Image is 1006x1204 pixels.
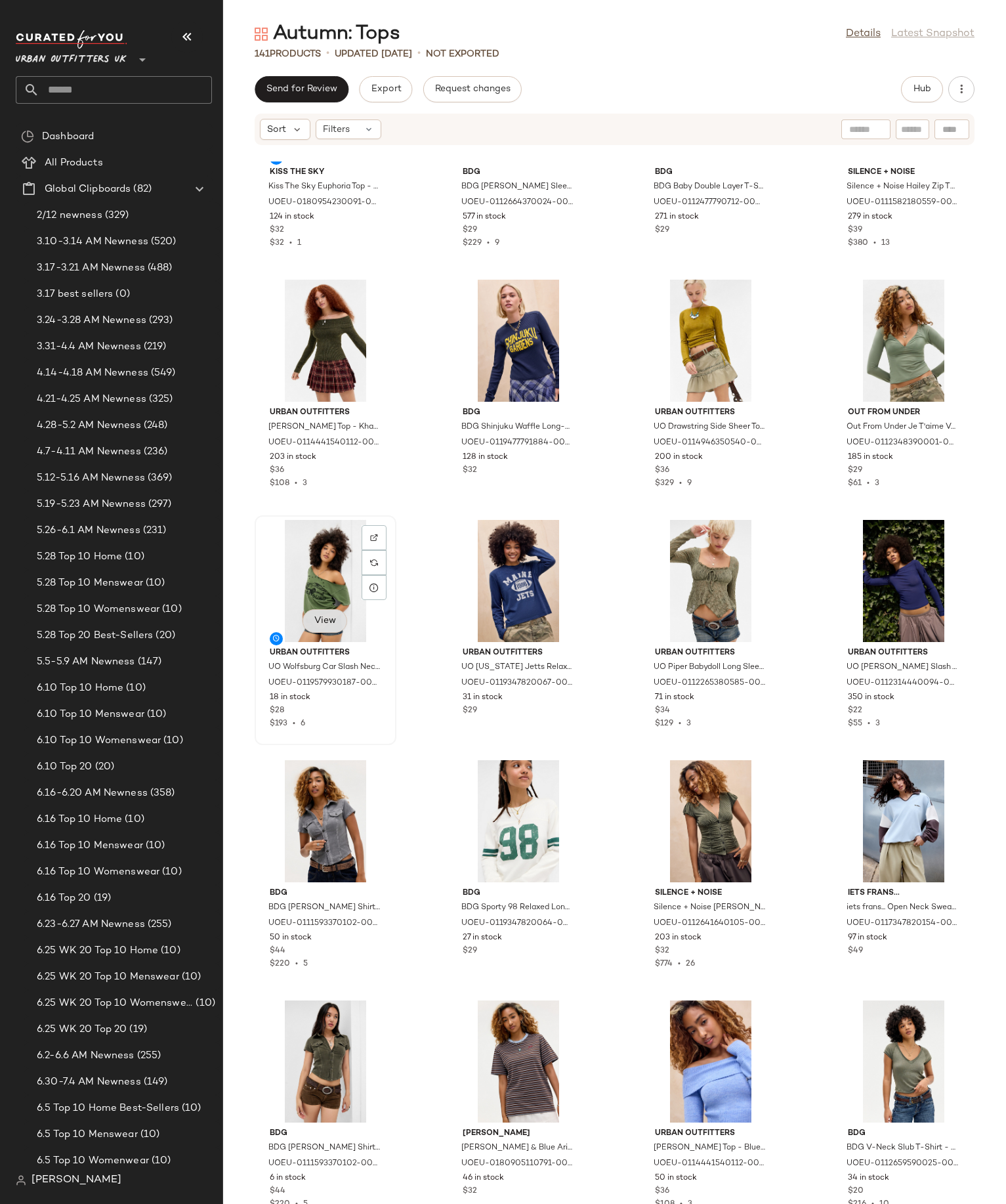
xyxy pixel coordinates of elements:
[847,677,958,689] span: UOEU-0112314440094-000-040
[270,945,285,957] span: $44
[463,705,477,717] span: $29
[463,1186,477,1197] span: $32
[37,1075,141,1090] span: 6.30-7.4 AM Newness
[452,1000,585,1123] img: 0180905110791_020_a2
[655,960,673,968] span: $774
[463,167,574,179] span: BDG
[37,576,143,591] span: 5.28 Top 10 Menswear
[686,960,695,968] span: 26
[463,452,508,463] span: 128 in stock
[846,26,881,42] a: Details
[655,692,694,704] span: 71 in stock
[314,616,336,626] span: View
[140,523,167,538] span: (231)
[270,705,284,717] span: $28
[461,662,573,674] span: UO [US_STATE] Jetts Relaxed Long-Sleeve T-Shirt - Navy XS at Urban Outfitters
[123,681,146,696] span: (10)
[463,945,477,957] span: $29
[270,239,284,247] span: $32
[654,181,765,193] span: BDG Baby Double Layer T-Shirt - Khaki S at Urban Outfitters
[131,182,152,197] span: (82)
[16,30,127,49] img: cfy_white_logo.C9jOOHJF.svg
[655,888,766,899] span: Silence + Noise
[847,1158,958,1170] span: UOEU-0112659590025-000-036
[21,130,34,143] img: svg%3e
[837,280,970,402] img: 0112348390001_031_a2
[37,602,159,617] span: 5.28 Top 10 Womenswear
[93,760,115,775] span: (20)
[654,197,765,209] span: UOEU-0112477790712-000-036
[255,28,268,41] img: svg%3e
[326,46,329,62] span: •
[461,918,573,930] span: UOEU-0119347820064-000-010
[644,520,777,642] img: 0112265380585_036_a2
[37,1101,179,1116] span: 6.5 Top 10 Home Best-Sellers
[868,239,881,247] span: •
[268,1158,380,1170] span: UOEU-0111593370102-000-030
[359,76,412,102] button: Export
[674,479,687,488] span: •
[644,1000,777,1123] img: 0114441540112_040_a2
[848,465,862,477] span: $29
[270,647,381,659] span: Urban Outfitters
[655,1172,697,1184] span: 50 in stock
[113,287,129,302] span: (0)
[417,46,421,62] span: •
[270,167,381,179] span: Kiss The Sky
[127,1022,147,1037] span: (19)
[289,479,303,488] span: •
[881,239,890,247] span: 13
[37,760,93,775] span: 6.10 Top 20
[270,932,312,944] span: 50 in stock
[452,520,585,642] img: 0119347820067_041_a2
[461,181,573,193] span: BDG [PERSON_NAME] Sleeve Top - Navy S at Urban Outfitters
[91,891,112,906] span: (19)
[655,465,669,477] span: $36
[655,647,766,659] span: Urban Outfitters
[37,943,158,958] span: 6.25 WK 20 Top 10 Home
[686,720,691,728] span: 3
[848,1172,889,1184] span: 34 in stock
[655,407,766,419] span: Urban Outfitters
[655,167,766,179] span: BDG
[161,733,183,748] span: (10)
[37,707,144,722] span: 6.10 Top 10 Menswear
[37,497,146,512] span: 5.19-5.23 AM Newness
[461,1158,573,1170] span: UOEU-0180905110791-000-020
[847,197,958,209] span: UOEU-0111582180559-000-049
[847,181,958,193] span: Silence + Noise Hailey Zip Through Shirt - Blue 2XS at Urban Outfitters
[848,705,862,717] span: $22
[149,1153,171,1169] span: (10)
[452,280,585,402] img: 0119477791884_041_a2
[270,479,289,488] span: $108
[37,471,145,486] span: 5.12-5.16 AM Newness
[461,902,573,914] span: BDG Sporty 98 Relaxed Long Sleeve T-Shirt - White M at Urban Outfitters
[655,452,703,463] span: 200 in stock
[463,407,574,419] span: BDG
[141,444,168,460] span: (236)
[370,84,401,95] span: Export
[268,181,380,193] span: Kiss The Sky Euphoria Top - Khaki XL at Urban Outfitters
[148,786,175,801] span: (358)
[122,812,144,827] span: (10)
[423,76,522,102] button: Request changes
[913,84,931,95] span: Hub
[463,465,477,477] span: $32
[102,208,129,223] span: (329)
[37,812,122,827] span: 6.16 Top 10 Home
[463,1172,504,1184] span: 46 in stock
[644,280,777,402] img: 0114946350540_072_b
[141,418,168,433] span: (248)
[16,1175,26,1186] img: svg%3e
[848,720,862,728] span: $55
[37,1022,127,1037] span: 6.25 WK 20 Top 20
[122,549,144,565] span: (10)
[848,225,862,236] span: $39
[837,1000,970,1123] img: 0112659590025_036_b
[144,707,167,722] span: (10)
[179,970,201,985] span: (10)
[143,576,165,591] span: (10)
[370,559,378,567] img: svg%3e
[37,655,135,670] span: 5.5-5.9 AM Newness
[847,1142,958,1154] span: BDG V-Neck Slub T-Shirt - Khaki L at Urban Outfitters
